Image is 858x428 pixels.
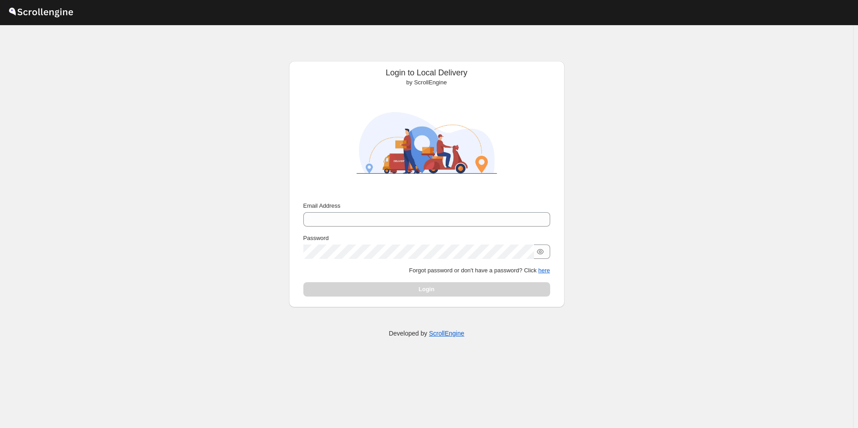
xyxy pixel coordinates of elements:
span: by ScrollEngine [406,79,447,86]
button: here [538,267,550,274]
div: Login to Local Delivery [296,68,557,87]
p: Developed by [389,329,464,338]
span: Email Address [303,202,341,209]
a: ScrollEngine [429,330,464,337]
img: ScrollEngine [348,91,505,195]
p: Forgot password or don't have a password? Click [303,266,550,275]
span: Password [303,235,329,241]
